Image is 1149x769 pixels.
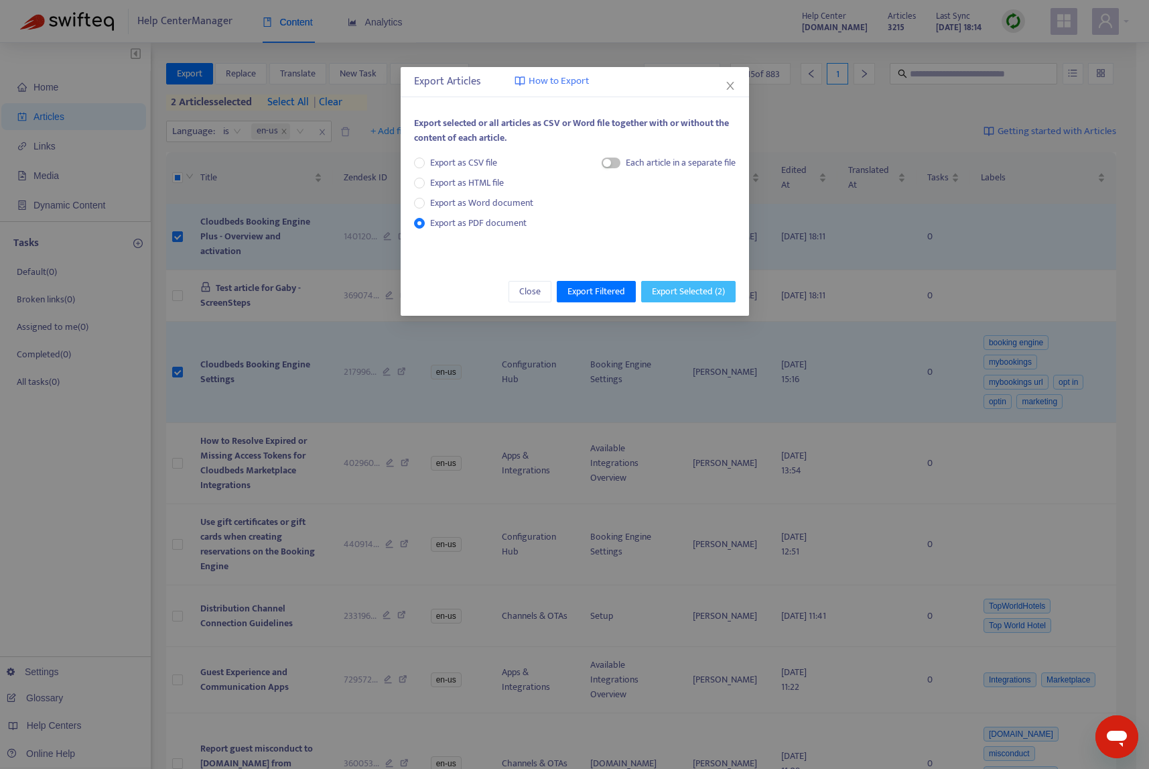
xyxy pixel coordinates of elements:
button: Export Filtered [557,281,636,302]
span: close [725,80,736,91]
span: How to Export [529,74,589,89]
span: Export as Word document [425,196,539,211]
span: Export selected or all articles as CSV or Word file together with or without the content of each ... [414,115,729,145]
span: Export Selected ( 2 ) [652,284,725,299]
span: Export as CSV file [425,156,502,170]
img: image-link [515,76,525,86]
button: Close [509,281,551,302]
iframe: Button to launch messaging window [1095,715,1138,758]
span: Export Filtered [567,284,625,299]
a: How to Export [515,74,589,89]
div: Export Articles [414,74,736,90]
button: Close [723,78,738,93]
button: Export Selected (2) [641,281,736,302]
span: Export as HTML file [425,176,509,190]
div: Each article in a separate file [626,156,736,170]
span: Close [519,284,541,299]
span: Export as PDF document [430,215,527,231]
